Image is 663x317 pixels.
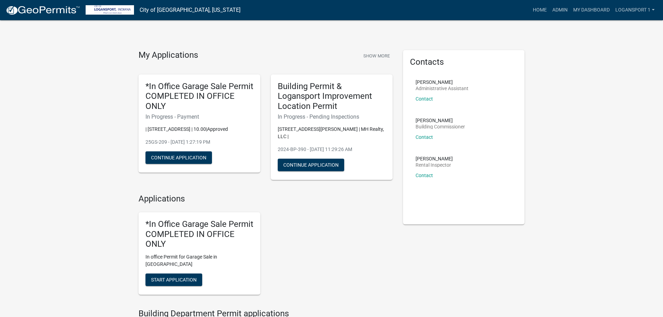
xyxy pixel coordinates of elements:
button: Continue Application [278,159,344,171]
p: 2024-BP-390 - [DATE] 11:29:26 AM [278,146,386,153]
img: City of Logansport, Indiana [86,5,134,15]
p: [STREET_ADDRESS][PERSON_NAME] | MH Realty, LLC | [278,126,386,140]
a: My Dashboard [570,3,613,17]
p: [PERSON_NAME] [416,156,453,161]
h5: *In Office Garage Sale Permit COMPLETED IN OFFICE ONLY [145,219,253,249]
p: [PERSON_NAME] [416,80,468,85]
h6: In Progress - Payment [145,113,253,120]
a: Contact [416,173,433,178]
p: Building Commissioner [416,124,465,129]
a: Logansport 1 [613,3,657,17]
button: Show More [361,50,393,62]
p: [PERSON_NAME] [416,118,465,123]
p: Administrative Assistant [416,86,468,91]
a: Home [530,3,550,17]
a: Admin [550,3,570,17]
p: In office Permit for Garage Sale in [GEOGRAPHIC_DATA] [145,253,253,268]
p: 25GS-209 - [DATE] 1:27:19 PM [145,138,253,146]
h5: Contacts [410,57,518,67]
span: Start Application [151,277,197,283]
p: | [STREET_ADDRESS] | 10.00|Approved [145,126,253,133]
h5: *In Office Garage Sale Permit COMPLETED IN OFFICE ONLY [145,81,253,111]
button: Start Application [145,274,202,286]
h4: My Applications [139,50,198,61]
h5: Building Permit & Logansport Improvement Location Permit [278,81,386,111]
a: City of [GEOGRAPHIC_DATA], [US_STATE] [140,4,240,16]
a: Contact [416,96,433,102]
button: Continue Application [145,151,212,164]
h6: In Progress - Pending Inspections [278,113,386,120]
a: Contact [416,134,433,140]
h4: Applications [139,194,393,204]
p: Rental Inspector [416,163,453,167]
